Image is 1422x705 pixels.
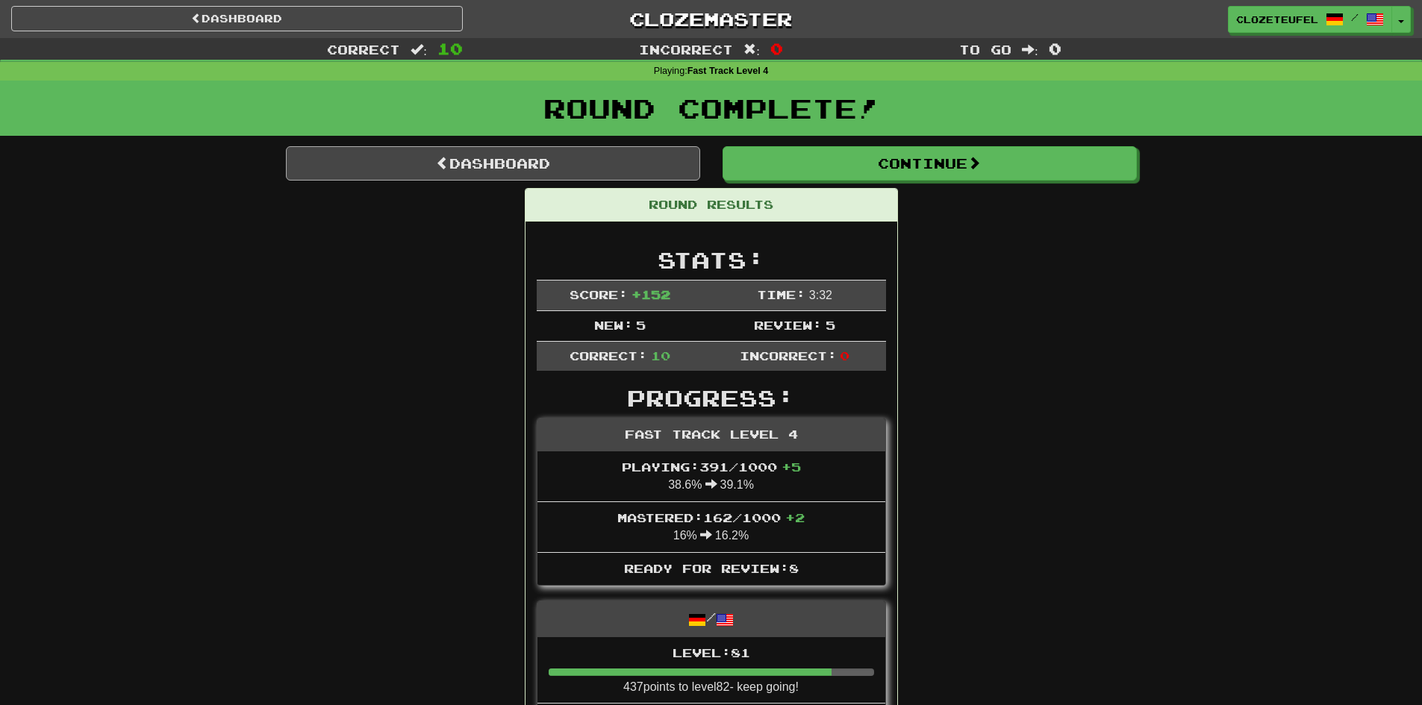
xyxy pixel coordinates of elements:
[537,501,885,553] li: 16% 16.2%
[743,43,760,56] span: :
[570,348,647,363] span: Correct:
[1022,43,1038,56] span: :
[757,287,805,301] span: Time:
[437,40,463,57] span: 10
[1049,40,1061,57] span: 0
[526,189,897,222] div: Round Results
[1228,6,1392,33] a: ClozeTeufel /
[537,451,885,502] li: 38.6% 39.1%
[327,42,400,57] span: Correct
[826,318,835,332] span: 5
[687,66,769,76] strong: Fast Track Level 4
[959,42,1011,57] span: To go
[624,561,799,575] span: Ready for Review: 8
[537,248,886,272] h2: Stats:
[5,93,1417,123] h1: Round Complete!
[411,43,427,56] span: :
[1351,12,1359,22] span: /
[537,419,885,451] div: Fast Track Level 4
[632,287,670,301] span: + 152
[770,40,783,57] span: 0
[754,318,822,332] span: Review:
[570,287,628,301] span: Score:
[840,348,849,363] span: 0
[286,146,700,181] a: Dashboard
[723,146,1137,181] button: Continue
[11,6,463,31] a: Dashboard
[622,460,801,474] span: Playing: 391 / 1000
[673,645,750,659] span: Level: 81
[485,6,937,32] a: Clozemaster
[537,601,885,636] div: /
[1236,13,1318,26] span: ClozeTeufel
[809,289,832,301] span: 3 : 32
[537,386,886,410] h2: Progress:
[639,42,733,57] span: Incorrect
[651,348,670,363] span: 10
[617,510,805,524] span: Mastered: 162 / 1000
[782,460,801,474] span: + 5
[537,637,885,704] li: 437 points to level 82 - keep going!
[636,318,646,332] span: 5
[594,318,633,332] span: New:
[785,510,805,524] span: + 2
[740,348,837,363] span: Incorrect:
